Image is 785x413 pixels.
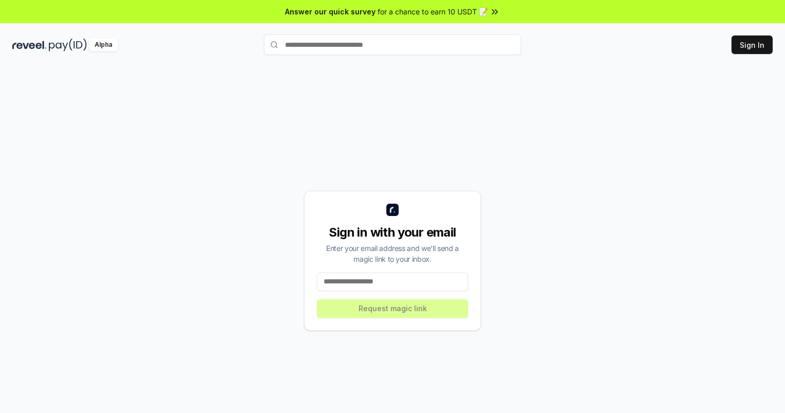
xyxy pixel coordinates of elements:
img: reveel_dark [12,39,47,51]
button: Sign In [732,35,773,54]
div: Alpha [89,39,118,51]
img: pay_id [49,39,87,51]
div: Sign in with your email [317,224,468,241]
div: Enter your email address and we’ll send a magic link to your inbox. [317,243,468,264]
span: Answer our quick survey [285,6,376,17]
img: logo_small [386,204,399,216]
span: for a chance to earn 10 USDT 📝 [378,6,488,17]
